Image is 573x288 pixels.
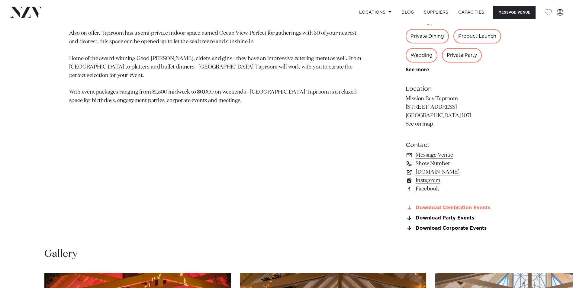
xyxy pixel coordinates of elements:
h6: Contact [406,141,504,150]
a: Message Venue [406,151,504,159]
div: Private Dining [406,29,449,43]
button: Message Venue [493,6,536,19]
a: Download Party Events [406,216,504,221]
h6: Location [406,85,504,94]
div: Product Launch [453,29,501,43]
a: [DOMAIN_NAME] [406,168,504,176]
h2: Gallery [44,247,78,261]
a: BLOG [397,6,419,19]
a: Capacities [453,6,489,19]
div: Private Party [442,48,482,62]
p: Mission Bay Taproom [STREET_ADDRESS] [GEOGRAPHIC_DATA] 1071 [406,95,504,129]
img: nzv-logo.png [10,7,43,18]
div: Wedding [406,48,437,62]
a: Show Number [406,159,504,168]
a: Facebook [406,185,504,193]
a: See on map [406,121,433,127]
a: Instagram [406,176,504,185]
a: Locations [354,6,397,19]
a: Download Celebration Events [406,205,504,211]
a: SUPPLIERS [419,6,453,19]
a: Download Corporate Events [406,226,504,231]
